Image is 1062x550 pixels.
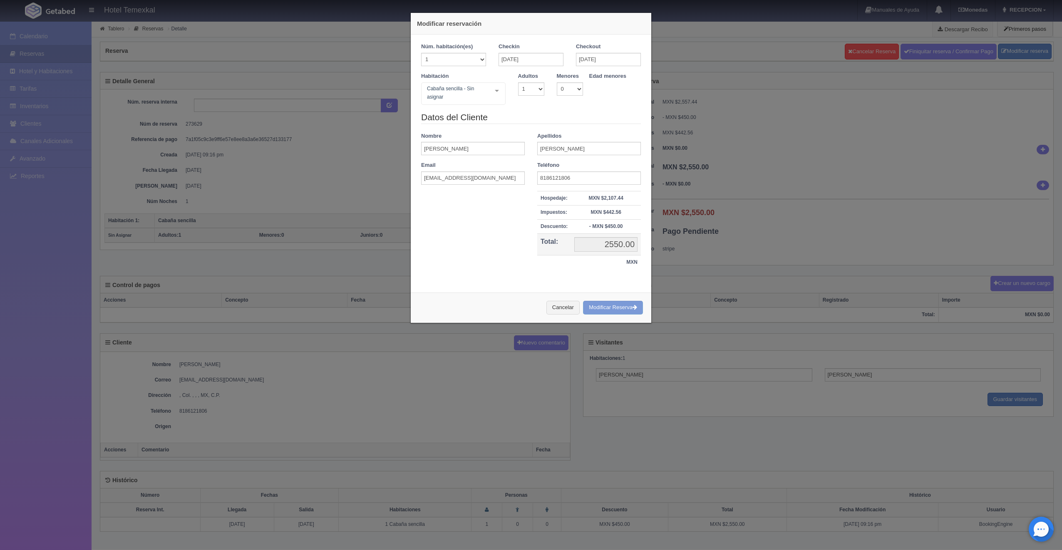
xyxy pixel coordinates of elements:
[537,161,559,169] label: Teléfono
[421,72,449,80] label: Habitación
[421,161,436,169] label: Email
[518,72,538,80] label: Adultos
[417,19,645,28] h4: Modificar reservación
[421,132,442,140] label: Nombre
[576,43,600,51] label: Checkout
[557,72,579,80] label: Menores
[576,53,641,66] input: DD-MM-AAAA
[537,219,571,233] th: Descuento:
[425,84,489,101] span: Cabaña sencilla - Sin asignar
[589,72,627,80] label: Edad menores
[537,234,571,255] th: Total:
[626,259,638,265] strong: MXN
[499,43,520,51] label: Checkin
[499,53,563,66] input: DD-MM-AAAA
[546,301,580,315] button: Cancelar
[588,195,623,201] strong: MXN $2,107.44
[425,84,430,98] input: Seleccionar hab.
[537,205,571,219] th: Impuestos:
[589,223,623,229] strong: - MXN $450.00
[421,111,641,124] legend: Datos del Cliente
[537,132,562,140] label: Apellidos
[591,209,621,215] strong: MXN $442.56
[421,43,473,51] label: Núm. habitación(es)
[537,191,571,205] th: Hospedaje:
